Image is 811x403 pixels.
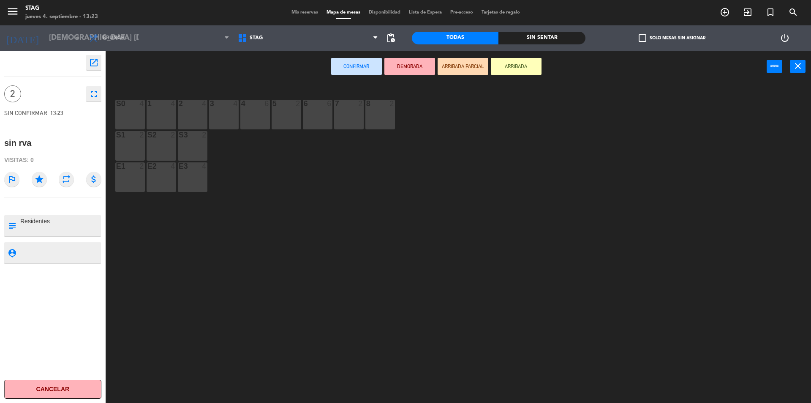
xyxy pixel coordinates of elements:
[7,248,16,258] i: person_pin
[358,100,363,107] div: 2
[116,162,117,170] div: E1
[412,32,498,44] div: Todas
[103,35,125,41] span: Brunch
[790,60,806,73] button: close
[25,13,98,21] div: jueves 4. septiembre - 13:23
[50,110,63,116] span: 13:23
[241,100,242,107] div: 4
[139,162,144,170] div: 2
[139,131,144,139] div: 2
[116,100,117,107] div: S0
[202,162,207,170] div: 4
[32,172,47,187] i: star
[139,100,144,107] div: 4
[389,100,395,107] div: 2
[4,172,19,187] i: outlined_flag
[4,136,31,150] div: sin rva
[793,61,803,71] i: close
[296,100,301,107] div: 2
[770,61,780,71] i: power_input
[6,5,19,18] i: menu
[438,58,488,75] button: ARRIBADA PARCIAL
[446,10,477,15] span: Pre-acceso
[171,100,176,107] div: 4
[25,4,98,13] div: STAG
[386,33,396,43] span: pending_actions
[365,10,405,15] span: Disponibilidad
[171,162,176,170] div: 4
[7,221,16,230] i: subject
[86,55,101,70] button: open_in_new
[335,100,335,107] div: 7
[477,10,524,15] span: Tarjetas de regalo
[4,110,47,116] span: SIN CONFIRMAR
[322,10,365,15] span: Mapa de mesas
[89,89,99,99] i: fullscreen
[116,131,117,139] div: S1
[4,153,101,167] div: Visitas: 0
[202,131,207,139] div: 2
[765,7,776,17] i: turned_in_not
[287,10,322,15] span: Mis reservas
[264,100,269,107] div: 6
[6,5,19,21] button: menu
[250,35,263,41] span: STAG
[233,100,238,107] div: 4
[4,380,101,399] button: Cancelar
[86,86,101,101] button: fullscreen
[59,172,74,187] i: repeat
[743,7,753,17] i: exit_to_app
[171,131,176,139] div: 2
[72,33,82,43] i: arrow_drop_down
[780,33,790,43] i: power_settings_new
[86,172,101,187] i: attach_money
[639,34,646,42] span: check_box_outline_blank
[767,60,782,73] button: power_input
[491,58,542,75] button: ARRIBADA
[384,58,435,75] button: DEMORADA
[788,7,798,17] i: search
[366,100,367,107] div: 8
[405,10,446,15] span: Lista de Espera
[331,58,382,75] button: Confirmar
[720,7,730,17] i: add_circle_outline
[202,100,207,107] div: 4
[639,34,705,42] label: Solo mesas sin asignar
[498,32,585,44] div: Sin sentar
[327,100,332,107] div: 6
[89,58,99,68] i: open_in_new
[4,85,21,102] span: 2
